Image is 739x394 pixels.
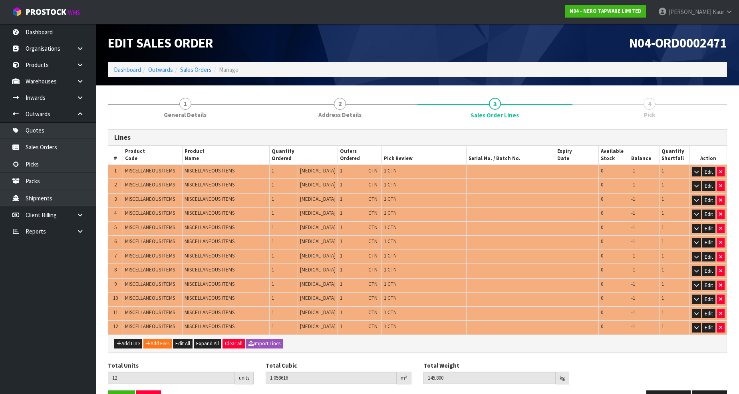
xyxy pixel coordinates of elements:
th: Product Code [123,146,183,165]
span: 1 [662,196,664,202]
span: 1 CTN [384,167,397,174]
span: CTN [368,238,377,245]
th: Balance [629,146,659,165]
span: 1 [179,98,191,110]
span: 1 [340,295,342,301]
span: 1 [662,295,664,301]
span: 1 CTN [384,224,397,231]
span: 1 [272,224,274,231]
span: 1 [340,252,342,259]
button: Edit [702,196,715,205]
span: ProStock [26,7,66,17]
span: 0 [601,167,603,174]
button: Edit [702,252,715,262]
th: Pick Review [381,146,466,165]
span: 1 [272,210,274,216]
span: [MEDICAL_DATA] [300,167,336,174]
span: CTN [368,281,377,287]
span: Sales Order Lines [471,111,519,119]
span: 1 [340,323,342,330]
span: 0 [601,196,603,202]
span: -1 [631,181,635,188]
span: Address Details [318,111,362,119]
span: CTN [368,167,377,174]
span: MISCELLANEOUS ITEMS [185,309,234,316]
label: Total Cubic [266,361,297,370]
span: MISCELLANEOUS ITEMS [125,224,175,231]
span: CTN [368,309,377,316]
button: Add Line [114,339,142,348]
span: 1 [340,224,342,231]
span: 1 [272,266,274,273]
span: 10 [113,295,118,301]
span: 1 [662,281,664,287]
button: Edit [702,323,715,333]
span: Expand All [196,340,219,347]
span: 1 [340,266,342,273]
span: 1 [340,196,342,202]
span: 4 [114,210,117,216]
span: [MEDICAL_DATA] [300,252,336,259]
span: MISCELLANEOUS ITEMS [185,281,234,287]
span: 1 [340,167,342,174]
span: 0 [601,181,603,188]
span: MISCELLANEOUS ITEMS [185,167,234,174]
span: 1 CTN [384,266,397,273]
span: 1 CTN [384,181,397,188]
a: Dashboard [114,66,141,73]
span: -1 [631,252,635,259]
span: MISCELLANEOUS ITEMS [185,224,234,231]
div: m³ [397,372,411,384]
img: cube-alt.png [12,7,22,17]
button: Import Lines [246,339,283,348]
span: 12 [113,323,118,330]
a: N04 - NERO TAPWARE LIMITED [565,5,646,18]
div: units [235,372,254,384]
span: 6 [114,238,117,245]
strong: N04 - NERO TAPWARE LIMITED [570,8,642,14]
span: [MEDICAL_DATA] [300,266,336,273]
th: Product Name [183,146,270,165]
span: 1 [272,323,274,330]
span: 0 [601,281,603,287]
span: 1 CTN [384,196,397,202]
span: [MEDICAL_DATA] [300,196,336,202]
span: 5 [114,224,117,231]
span: MISCELLANEOUS ITEMS [185,323,234,330]
span: -1 [631,323,635,330]
span: 2 [334,98,346,110]
span: Kaur [713,8,724,16]
span: CTN [368,323,377,330]
h3: Lines [114,134,721,141]
th: Quantity Shortfall [659,146,689,165]
span: [MEDICAL_DATA] [300,309,336,316]
span: -1 [631,167,635,174]
span: 11 [113,309,118,316]
button: Expand All [194,339,221,348]
a: Sales Orders [180,66,212,73]
span: 1 [662,224,664,231]
label: Total Units [108,361,139,370]
th: Serial No. / Batch No. [467,146,555,165]
input: Total Cubic [266,372,397,384]
span: 1 [340,181,342,188]
input: Total Units [108,372,235,384]
span: MISCELLANEOUS ITEMS [125,210,175,216]
span: 3 [489,98,501,110]
span: MISCELLANEOUS ITEMS [185,196,234,202]
span: General Details [164,111,207,119]
span: 1 [272,309,274,316]
span: Pick [644,111,655,119]
span: -1 [631,224,635,231]
span: 1 [662,210,664,216]
span: MISCELLANEOUS ITEMS [125,238,175,245]
span: CTN [368,252,377,259]
span: 1 [272,295,274,301]
span: CTN [368,266,377,273]
th: Available Stock [598,146,629,165]
span: CTN [368,224,377,231]
span: 1 CTN [384,323,397,330]
span: [MEDICAL_DATA] [300,295,336,301]
th: Expiry Date [555,146,599,165]
span: 1 [662,323,664,330]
